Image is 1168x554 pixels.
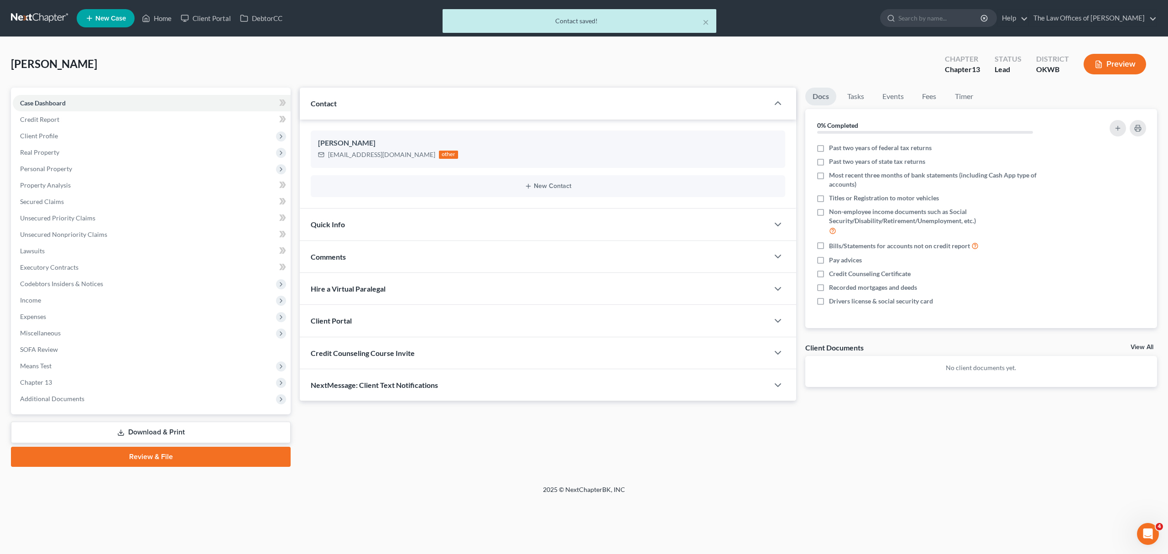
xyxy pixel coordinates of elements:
[1036,64,1069,75] div: OKWB
[1036,54,1069,64] div: District
[945,64,980,75] div: Chapter
[1137,523,1159,545] iframe: Intercom live chat
[20,115,59,123] span: Credit Report
[318,183,778,190] button: New Contact
[829,283,917,292] span: Recorded mortgages and deeds
[318,138,778,149] div: [PERSON_NAME]
[20,280,103,287] span: Codebtors Insiders & Notices
[311,316,352,325] span: Client Portal
[13,226,291,243] a: Unsecured Nonpriority Claims
[813,363,1150,372] p: No client documents yet.
[829,297,933,306] span: Drivers license & social security card
[829,207,1061,225] span: Non-employee income documents such as Social Security/Disability/Retirement/Unemployment, etc.)
[945,54,980,64] div: Chapter
[20,296,41,304] span: Income
[703,16,709,27] button: ×
[13,243,291,259] a: Lawsuits
[972,65,980,73] span: 13
[817,121,858,129] strong: 0% Completed
[311,220,345,229] span: Quick Info
[840,88,871,105] a: Tasks
[311,99,337,108] span: Contact
[20,345,58,353] span: SOFA Review
[311,381,438,389] span: NextMessage: Client Text Notifications
[324,485,844,502] div: 2025 © NextChapterBK, INC
[805,88,836,105] a: Docs
[20,313,46,320] span: Expenses
[829,269,911,278] span: Credit Counseling Certificate
[1131,344,1153,350] a: View All
[13,259,291,276] a: Executory Contracts
[20,132,58,140] span: Client Profile
[311,349,415,357] span: Credit Counseling Course Invite
[1156,523,1163,530] span: 4
[20,378,52,386] span: Chapter 13
[20,148,59,156] span: Real Property
[948,88,980,105] a: Timer
[20,247,45,255] span: Lawsuits
[805,343,864,352] div: Client Documents
[13,193,291,210] a: Secured Claims
[829,143,932,152] span: Past two years of federal tax returns
[439,151,458,159] div: other
[20,329,61,337] span: Miscellaneous
[13,341,291,358] a: SOFA Review
[20,165,72,172] span: Personal Property
[20,99,66,107] span: Case Dashboard
[915,88,944,105] a: Fees
[829,171,1061,189] span: Most recent three months of bank statements (including Cash App type of accounts)
[13,177,291,193] a: Property Analysis
[829,241,970,251] span: Bills/Statements for accounts not on credit report
[995,54,1022,64] div: Status
[311,284,386,293] span: Hire a Virtual Paralegal
[11,57,97,70] span: [PERSON_NAME]
[450,16,709,26] div: Contact saved!
[11,447,291,467] a: Review & File
[20,362,52,370] span: Means Test
[995,64,1022,75] div: Lead
[20,395,84,402] span: Additional Documents
[829,157,925,166] span: Past two years of state tax returns
[11,422,291,443] a: Download & Print
[328,150,435,159] div: [EMAIL_ADDRESS][DOMAIN_NAME]
[13,210,291,226] a: Unsecured Priority Claims
[20,214,95,222] span: Unsecured Priority Claims
[20,181,71,189] span: Property Analysis
[1084,54,1146,74] button: Preview
[829,193,939,203] span: Titles or Registration to motor vehicles
[875,88,911,105] a: Events
[20,198,64,205] span: Secured Claims
[20,230,107,238] span: Unsecured Nonpriority Claims
[13,111,291,128] a: Credit Report
[311,252,346,261] span: Comments
[20,263,78,271] span: Executory Contracts
[829,256,862,265] span: Pay advices
[13,95,291,111] a: Case Dashboard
